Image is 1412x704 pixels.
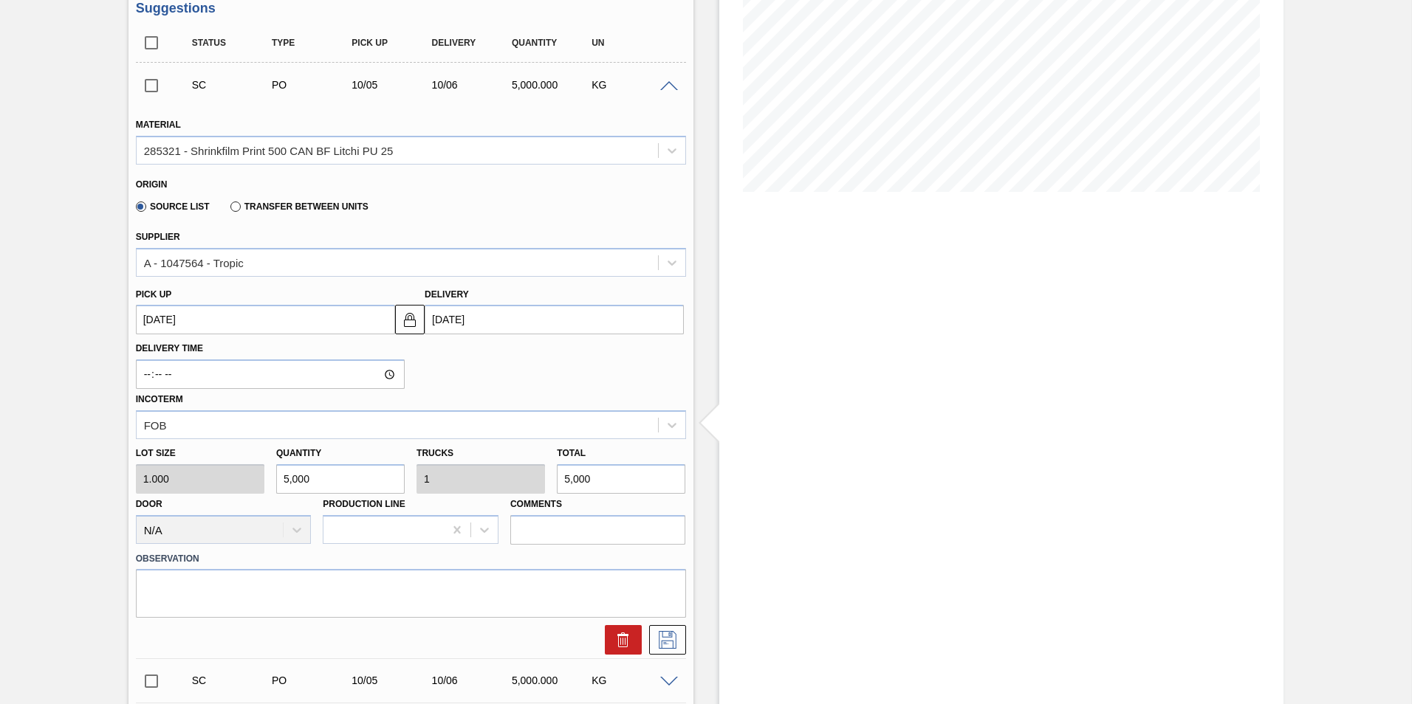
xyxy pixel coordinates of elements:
div: 10/06/2025 [428,674,518,686]
input: mm/dd/yyyy [136,305,395,334]
div: Purchase order [268,674,357,686]
label: Production Line [323,499,405,509]
div: Type [268,38,357,48]
div: UN [588,38,677,48]
div: 10/05/2025 [348,674,437,686]
label: Lot size [136,443,264,464]
h3: Suggestions [136,1,686,16]
label: Transfer between Units [230,201,369,212]
div: 285321 - Shrinkfilm Print 500 CAN BF Litchi PU 25 [144,144,394,156]
div: Status [188,38,278,48]
div: Suggestion Created [188,674,278,686]
div: KG [588,79,677,91]
button: locked [395,305,425,334]
label: Origin [136,179,168,190]
label: Pick up [136,289,172,300]
img: locked [401,311,419,328]
label: Total [557,448,586,458]
label: Delivery [425,289,469,300]
div: Purchase order [268,79,357,91]
label: Source List [136,201,210,212]
label: Door [136,499,162,509]
div: Delivery [428,38,518,48]
div: FOB [144,418,167,431]
label: Delivery Time [136,338,405,359]
div: Suggestion Created [188,79,278,91]
div: KG [588,674,677,686]
label: Trucks [417,448,453,458]
input: mm/dd/yyyy [425,305,684,334]
label: Material [136,120,181,130]
div: Delete Suggestion [597,625,642,655]
label: Observation [136,548,686,570]
div: 5,000.000 [508,674,597,686]
div: Save Suggestion [642,625,686,655]
div: 10/06/2025 [428,79,518,91]
div: Quantity [508,38,597,48]
label: Incoterm [136,394,183,404]
label: Comments [510,494,686,515]
div: 10/05/2025 [348,79,437,91]
div: A - 1047564 - Tropic [144,256,244,269]
div: Pick up [348,38,437,48]
div: 5,000.000 [508,79,597,91]
label: Quantity [276,448,321,458]
label: Supplier [136,232,180,242]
